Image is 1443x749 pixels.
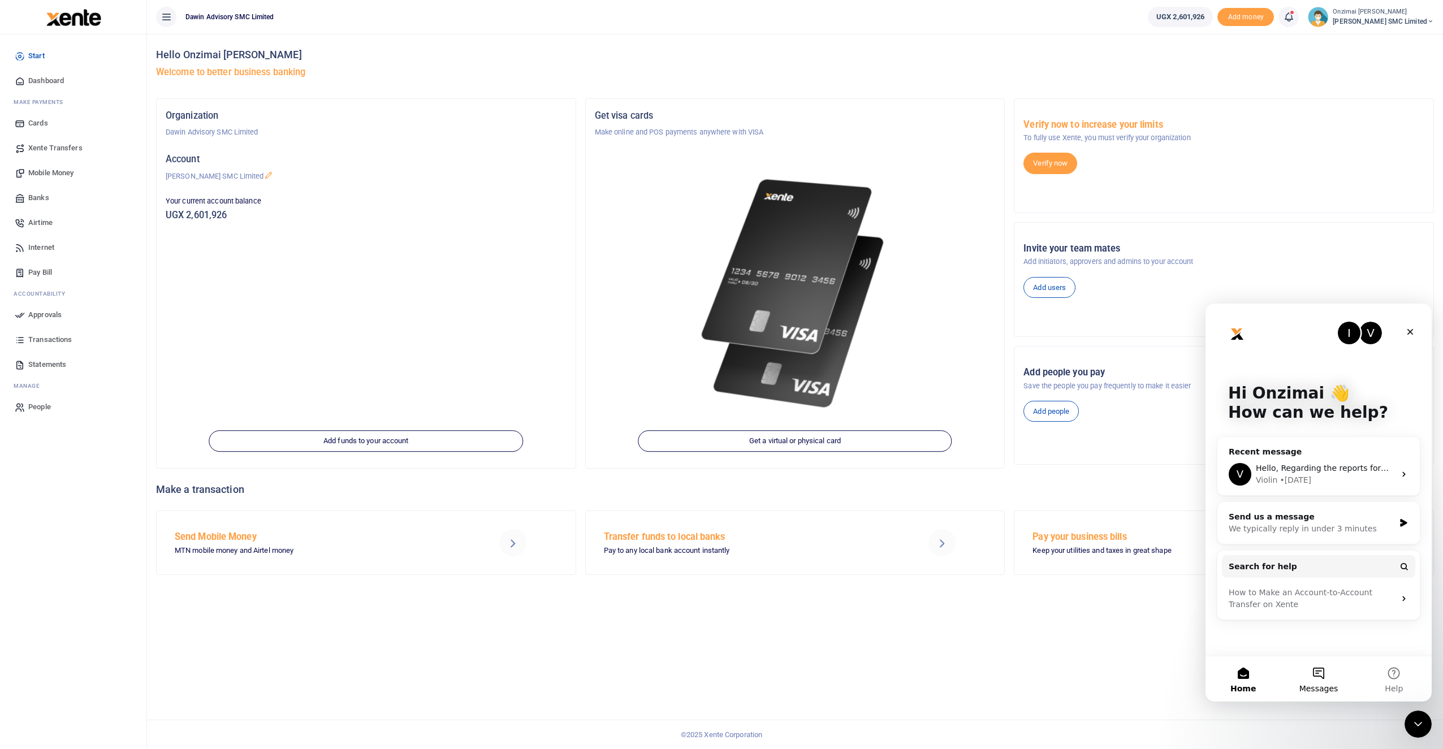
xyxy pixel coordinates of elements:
span: Approvals [28,309,62,321]
span: Cards [28,118,48,129]
img: xente-_physical_cards.png [695,165,895,423]
img: logo-large [46,9,101,26]
li: Toup your wallet [1217,8,1274,27]
p: Keep your utilities and taxes in great shape [1032,545,1317,557]
button: Help [151,353,226,398]
h5: Verify now to increase your limits [1023,119,1424,131]
span: Dawin Advisory SMC Limited [181,12,279,22]
span: countability [22,291,65,297]
div: We typically reply in under 3 minutes [23,219,189,231]
span: [PERSON_NAME] SMC Limited [1333,16,1434,27]
h5: UGX 2,601,926 [166,210,567,221]
span: Statements [28,359,66,370]
div: How to Make an Account-to-Account Transfer on Xente [23,283,189,307]
div: Violin [50,171,72,183]
span: Pay Bill [28,267,52,278]
span: UGX 2,601,926 [1156,11,1204,23]
h5: Pay your business bills [1032,531,1317,543]
a: Add funds to your account [209,430,523,452]
h4: Make a transaction [156,483,1434,496]
span: Start [28,50,45,62]
p: Make online and POS payments anywhere with VISA [595,127,996,138]
a: Transactions [9,327,137,352]
a: Add users [1023,277,1075,298]
li: M [9,377,137,395]
span: Help [179,381,197,389]
div: • [DATE] [74,171,106,183]
a: Cards [9,111,137,136]
a: Statements [9,352,137,377]
a: Get a virtual or physical card [638,430,952,452]
h5: Invite your team mates [1023,243,1424,254]
span: ake Payments [19,99,63,105]
a: Airtime [9,210,137,235]
p: Dawin Advisory SMC Limited [166,127,567,138]
div: Close [195,18,215,38]
p: [PERSON_NAME] SMC Limited [166,171,567,182]
li: Wallet ballance [1143,7,1217,27]
p: To fully use Xente, you must verify your organization [1023,132,1424,144]
a: People [9,395,137,419]
button: Search for help [16,252,210,274]
a: Add people [1023,401,1079,422]
a: Pay your business bills Keep your utilities and taxes in great shape [1014,510,1434,575]
a: UGX 2,601,926 [1148,7,1213,27]
span: anage [19,383,40,389]
h5: Transfer funds to local banks [604,531,888,543]
h5: Welcome to better business banking [156,67,1434,78]
span: Internet [28,242,54,253]
h5: Organization [166,110,567,122]
p: Save the people you pay frequently to make it easier [1023,380,1424,392]
div: Send us a messageWe typically reply in under 3 minutes [11,198,215,241]
h5: Account [166,154,567,165]
a: Internet [9,235,137,260]
h5: Send Mobile Money [175,531,459,543]
span: Home [25,381,50,389]
a: Mobile Money [9,161,137,185]
a: Verify now [1023,153,1077,174]
p: Your current account balance [166,196,567,207]
a: Pay Bill [9,260,137,285]
iframe: Intercom live chat [1206,304,1432,702]
li: Ac [9,285,137,302]
h4: Hello Onzimai [PERSON_NAME] [156,49,1434,61]
button: Messages [75,353,150,398]
span: Mobile Money [28,167,74,179]
span: People [28,401,51,413]
div: Send us a message [23,207,189,219]
p: Pay to any local bank account instantly [604,545,888,557]
p: Add initiators, approvers and admins to your account [1023,256,1424,267]
small: Onzimai [PERSON_NAME] [1333,7,1434,17]
h5: Add people you pay [1023,367,1424,378]
span: Xente Transfers [28,142,83,154]
a: Xente Transfers [9,136,137,161]
span: Messages [94,381,133,389]
li: M [9,93,137,111]
a: Transfer funds to local banks Pay to any local bank account instantly [585,510,1005,575]
iframe: Intercom live chat [1405,711,1432,738]
span: Hello, Regarding the reports format, kindly note that it has been carefully noted and is currentl... [50,160,670,169]
h5: Get visa cards [595,110,996,122]
span: Banks [28,192,49,204]
span: Dashboard [28,75,64,86]
span: Add money [1217,8,1274,27]
span: Search for help [23,257,92,269]
a: Start [9,44,137,68]
a: logo-small logo-large logo-large [45,12,101,21]
div: How to Make an Account-to-Account Transfer on Xente [16,279,210,311]
a: profile-user Onzimai [PERSON_NAME] [PERSON_NAME] SMC Limited [1308,7,1434,27]
span: Airtime [28,217,53,228]
a: Send Mobile Money MTN mobile money and Airtel money [156,510,576,575]
a: Approvals [9,302,137,327]
span: Transactions [28,334,72,345]
a: Dashboard [9,68,137,93]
